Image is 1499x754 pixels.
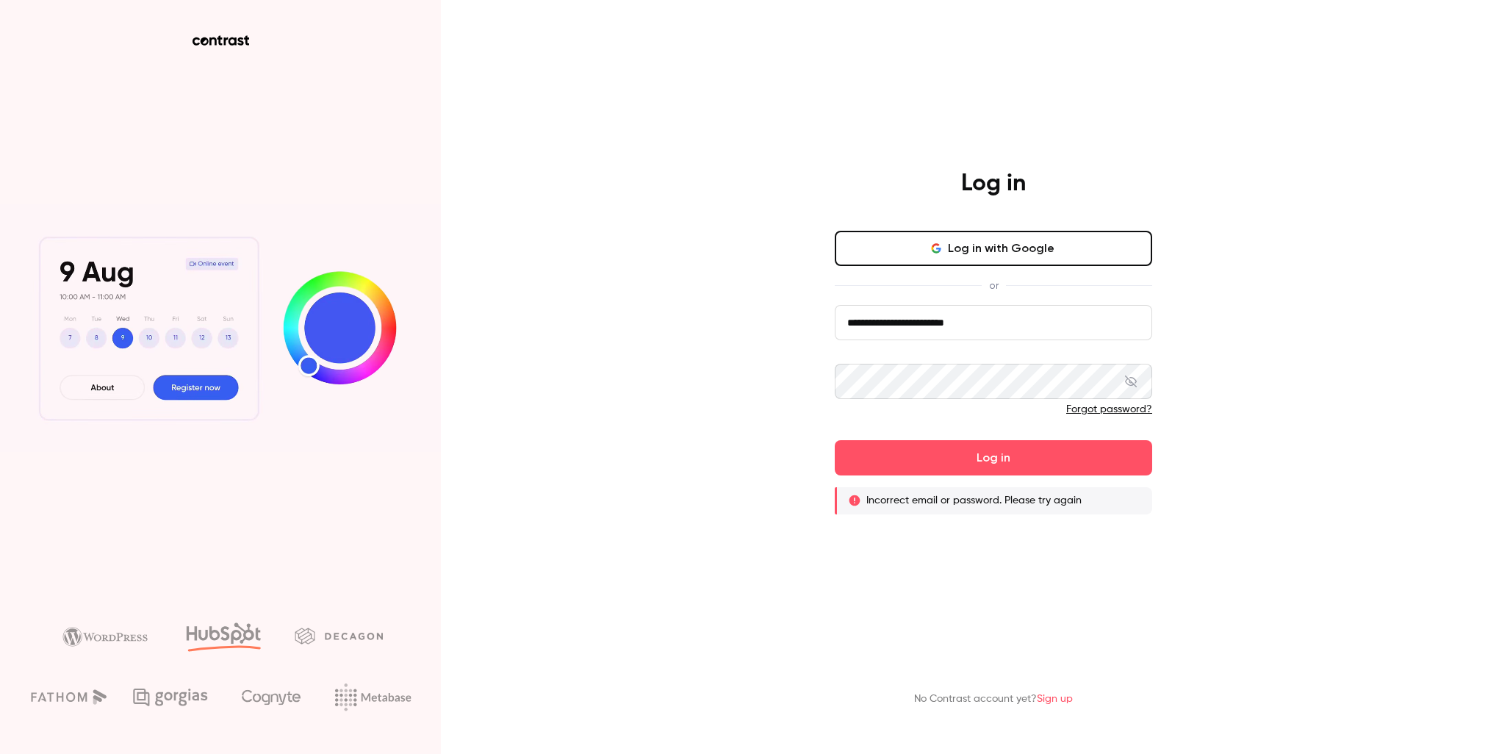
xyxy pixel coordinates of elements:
p: Incorrect email or password. Please try again [866,493,1082,508]
span: or [982,278,1006,293]
img: decagon [295,628,383,644]
h4: Log in [961,169,1026,198]
button: Log in [835,440,1152,475]
p: No Contrast account yet? [914,692,1073,707]
a: Forgot password? [1066,404,1152,414]
a: Sign up [1037,694,1073,704]
button: Log in with Google [835,231,1152,266]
